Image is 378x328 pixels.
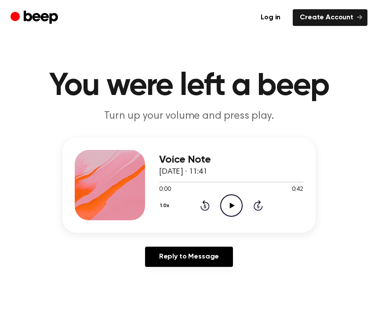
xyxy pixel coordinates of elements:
a: Beep [11,9,60,26]
h3: Voice Note [159,154,303,166]
h1: You were left a beep [11,70,367,102]
a: Log in [254,9,287,26]
a: Reply to Message [145,247,233,267]
button: 1.0x [159,198,173,213]
span: 0:00 [159,185,171,194]
span: 0:42 [292,185,303,194]
span: [DATE] · 11:41 [159,168,207,176]
a: Create Account [293,9,367,26]
p: Turn up your volume and press play. [20,109,358,124]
